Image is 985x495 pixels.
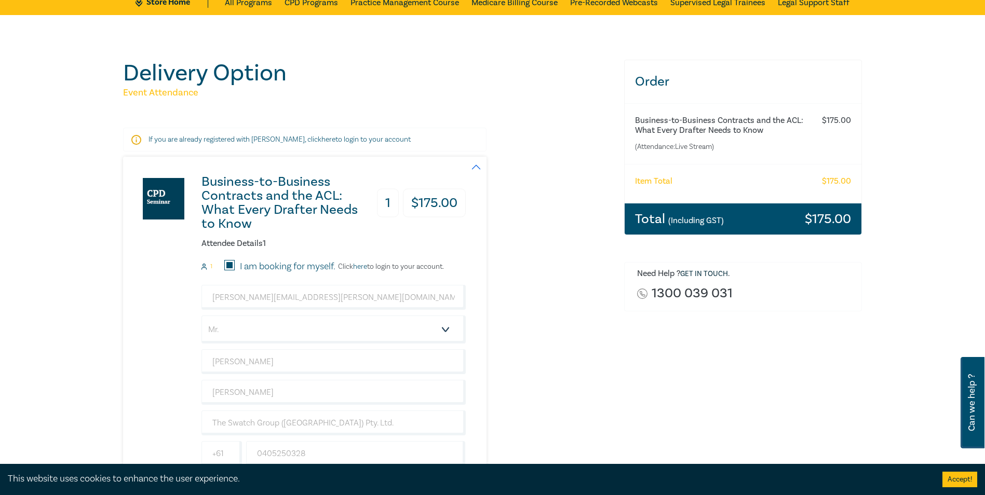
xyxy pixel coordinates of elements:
h5: Event Attendance [123,87,612,99]
input: Attendee Email* [201,285,466,310]
small: (Attendance: Live Stream ) [635,142,810,152]
h6: Need Help ? . [637,269,854,279]
input: Company [201,410,466,435]
h3: $ 175.00 [403,189,466,217]
h6: Item Total [635,176,672,186]
button: Accept cookies [942,472,977,487]
input: Mobile* [246,441,466,466]
small: 1 [210,263,212,270]
p: Click to login to your account. [335,263,444,271]
input: Last Name* [201,380,466,405]
input: +61 [201,441,242,466]
a: here [353,262,367,271]
input: First Name* [201,349,466,374]
span: Can we help ? [967,363,977,442]
img: Business-to-Business Contracts and the ACL: What Every Drafter Needs to Know [143,178,184,219]
h3: Order [625,60,862,103]
h6: Business-to-Business Contracts and the ACL: What Every Drafter Needs to Know [635,116,810,135]
h6: Attendee Details 1 [201,239,466,249]
label: I am booking for myself. [240,260,335,273]
p: If you are already registered with [PERSON_NAME], click to login to your account [149,134,461,145]
h1: Delivery Option [123,60,612,87]
h3: Business-to-Business Contracts and the ACL: What Every Drafter Needs to Know [201,175,372,231]
a: here [321,135,335,144]
h6: $ 175.00 [822,116,851,126]
h3: $ 175.00 [805,212,851,226]
small: (Including GST) [668,215,724,226]
div: This website uses cookies to enhance the user experience. [8,472,927,486]
h6: $ 175.00 [822,176,851,186]
h3: 1 [377,189,399,217]
h3: Total [635,212,724,226]
a: 1300 039 031 [652,286,733,300]
a: Get in touch [680,269,728,279]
